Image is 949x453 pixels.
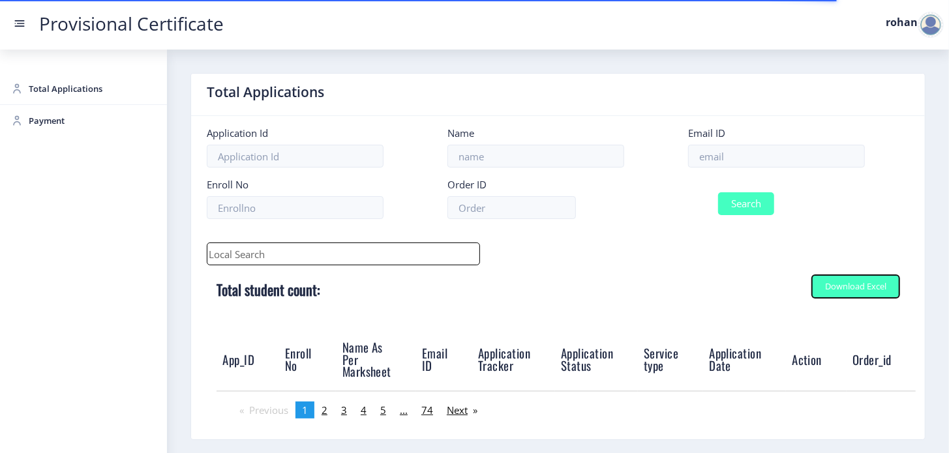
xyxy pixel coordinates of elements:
span: 2 [322,403,327,416]
span: Payment [29,113,157,128]
ul: Pagination [207,402,909,418]
label: Name [447,126,474,139]
span: ... [400,403,408,416]
button: Download Excel [812,275,899,298]
th: Email ID [415,329,472,391]
th: Order_id [847,329,916,391]
th: Application Status [555,329,638,391]
input: Enrollno [207,196,384,219]
span: 74 [421,403,433,416]
label: Application Id [207,126,268,139]
th: Application Date [703,329,786,391]
span: 4 [361,403,367,416]
label: Total Applications [207,84,324,100]
th: Action [786,329,847,391]
input: Local Search [207,242,480,265]
span: Previous [249,403,288,416]
th: Enroll No [279,329,337,391]
span: Total Applications [29,81,157,96]
label: Order ID [447,178,487,191]
span: 1 [302,403,308,416]
input: email [688,145,865,168]
button: Search [718,192,774,215]
a: Provisional Certificate [26,17,237,31]
label: Enroll No [207,178,249,191]
label: rohan [886,17,918,27]
span: 5 [380,403,386,416]
label: Email ID [688,126,725,139]
a: Next page [440,402,484,418]
input: Application Id [207,145,384,168]
div: Download Excel [825,282,886,291]
th: Service type [638,329,703,391]
input: name [447,145,624,168]
span: 3 [341,403,347,416]
th: Application Tracker [472,329,555,391]
th: App_ID [217,329,279,391]
th: Name As Per Marksheet [336,329,415,391]
input: Order [447,196,576,219]
b: Total student count: [217,279,320,300]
